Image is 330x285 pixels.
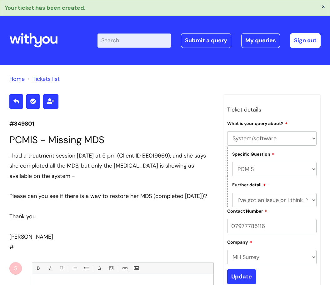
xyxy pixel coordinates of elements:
[9,262,22,275] div: S
[97,33,321,48] div: | -
[227,239,252,245] label: Company
[82,264,90,272] a: 1. Ordered List (Ctrl-Shift-8)
[227,269,256,284] input: Update
[232,151,275,157] label: Specific Question
[181,33,231,48] a: Submit a query
[227,120,288,126] label: What is your query about?
[9,134,214,146] h1: PCMIS - Missing MDS
[46,264,53,272] a: Italic (Ctrl-I)
[71,264,78,272] a: • Unordered List (Ctrl-Shift-7)
[9,74,25,84] li: Solution home
[9,232,214,242] div: [PERSON_NAME]
[9,75,25,83] a: Home
[9,119,214,129] p: #349801
[9,211,214,221] div: Thank you
[290,33,321,48] a: Sign out
[232,181,266,188] label: Further detail
[9,191,214,201] div: Please can you see if there is a way to restore her MDS (completed [DATE])?
[227,208,267,214] label: Contact Number
[57,264,65,272] a: Underline(Ctrl-U)
[32,75,60,83] a: Tickets list
[96,264,103,272] a: Font Color
[34,264,42,272] a: Bold (Ctrl-B)
[121,264,128,272] a: Link
[97,34,171,47] input: Search
[227,105,317,115] h3: Ticket details
[9,151,214,181] div: I had a treatment session [DATE] at 5 pm (Client ID BE019669), and she says she completed all the...
[9,151,214,252] div: #
[241,33,280,48] a: My queries
[132,264,140,272] a: Insert Image...
[26,74,60,84] li: Tickets list
[322,3,325,9] button: ×
[107,264,115,272] a: Back Color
